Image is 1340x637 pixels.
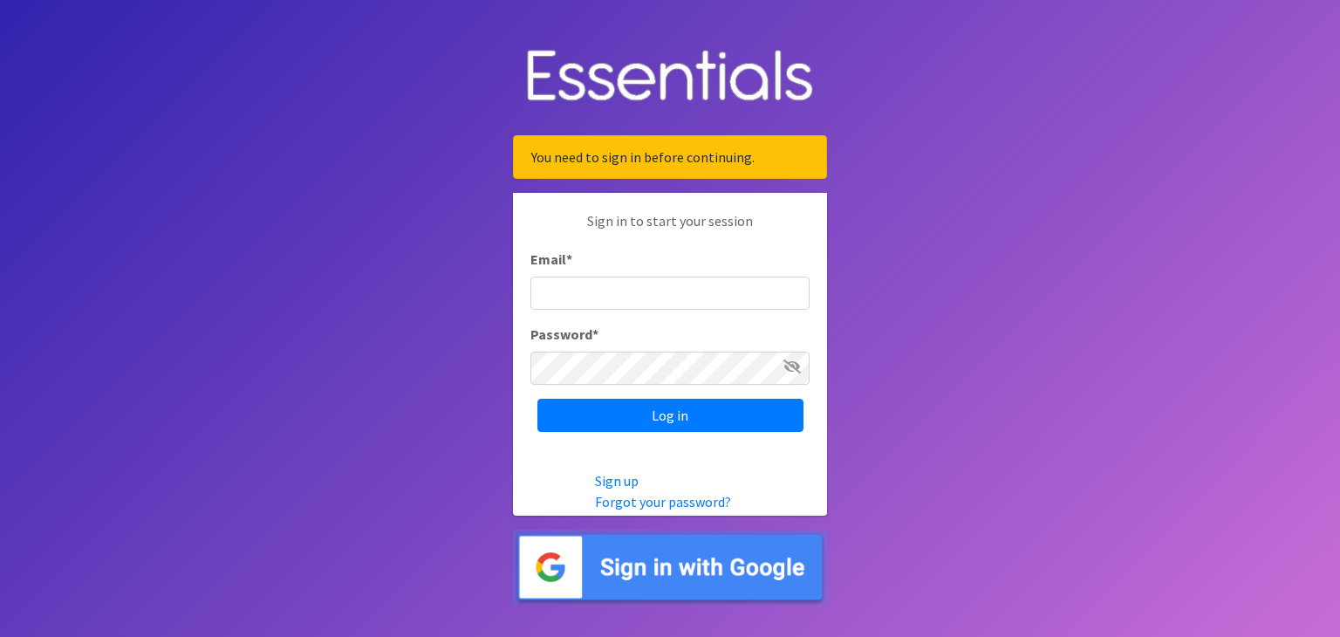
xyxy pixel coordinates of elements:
div: You need to sign in before continuing. [513,135,827,179]
img: Human Essentials [513,32,827,122]
img: Sign in with Google [513,530,827,606]
label: Email [530,249,572,270]
input: Log in [537,399,803,432]
abbr: required [592,325,598,343]
label: Password [530,324,598,345]
a: Forgot your password? [595,493,731,510]
abbr: required [566,250,572,268]
a: Sign up [595,472,639,490]
p: Sign in to start your session [530,210,810,249]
